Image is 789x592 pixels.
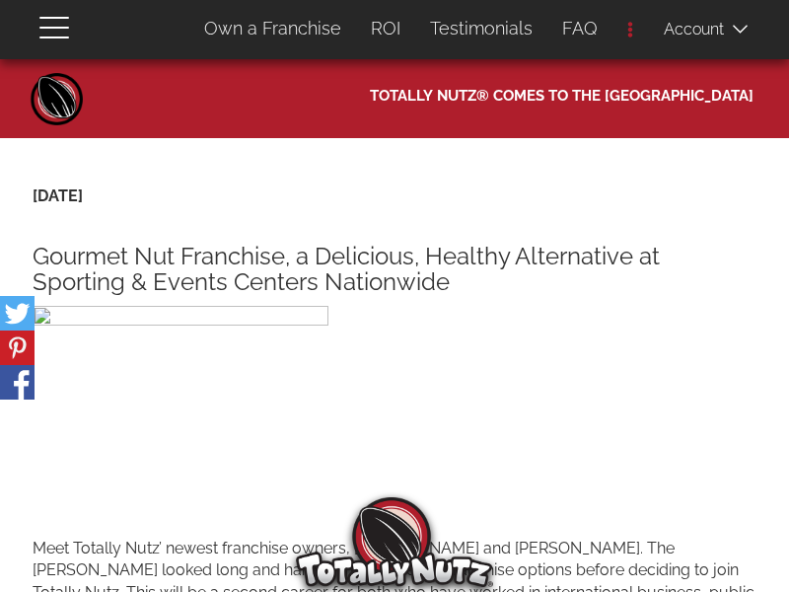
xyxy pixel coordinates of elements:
a: Home [28,69,87,128]
span: Totally Nutz® Comes to the [GEOGRAPHIC_DATA] [370,81,753,106]
a: Own a Franchise [189,8,356,49]
a: FAQ [547,8,612,49]
img: Totally Nutz Logo [296,497,493,587]
a: ROI [356,8,415,49]
h3: Gourmet Nut Franchise, a Delicious, Healthy Alternative at Sporting & Events Centers Nationwide [33,244,756,296]
span: [DATE] [33,186,83,205]
a: Testimonials [415,8,547,49]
